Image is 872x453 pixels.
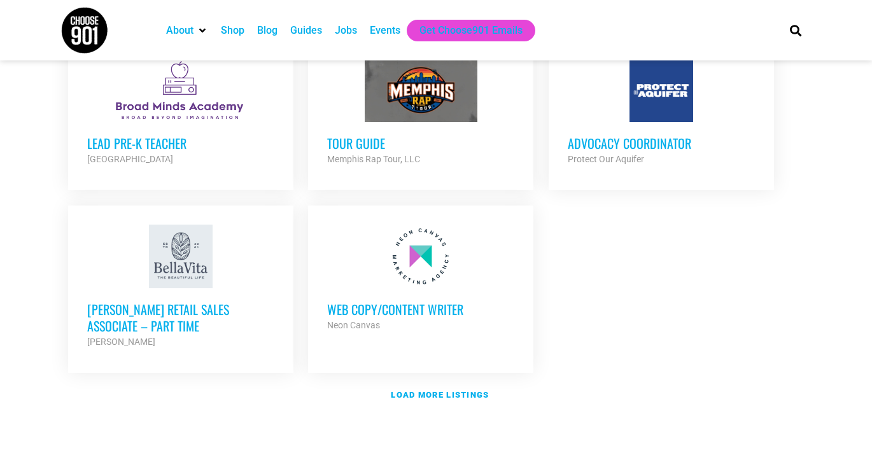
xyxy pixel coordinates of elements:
[68,39,293,186] a: Lead Pre-K Teacher [GEOGRAPHIC_DATA]
[87,337,155,347] strong: [PERSON_NAME]
[419,23,523,38] a: Get Choose901 Emails
[785,20,806,41] div: Search
[60,380,812,410] a: Load more listings
[335,23,357,38] a: Jobs
[87,154,173,164] strong: [GEOGRAPHIC_DATA]
[549,39,774,186] a: Advocacy Coordinator Protect Our Aquifer
[166,23,193,38] a: About
[327,154,420,164] strong: Memphis Rap Tour, LLC
[327,320,380,330] strong: Neon Canvas
[568,154,644,164] strong: Protect Our Aquifer
[160,20,768,41] nav: Main nav
[327,135,514,151] h3: Tour Guide
[370,23,400,38] a: Events
[391,390,489,400] strong: Load more listings
[327,301,514,317] h3: Web Copy/Content Writer
[68,206,293,368] a: [PERSON_NAME] Retail Sales Associate – Part Time [PERSON_NAME]
[160,20,214,41] div: About
[308,39,533,186] a: Tour Guide Memphis Rap Tour, LLC
[568,135,755,151] h3: Advocacy Coordinator
[290,23,322,38] a: Guides
[221,23,244,38] a: Shop
[87,301,274,334] h3: [PERSON_NAME] Retail Sales Associate – Part Time
[308,206,533,352] a: Web Copy/Content Writer Neon Canvas
[257,23,278,38] a: Blog
[87,135,274,151] h3: Lead Pre-K Teacher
